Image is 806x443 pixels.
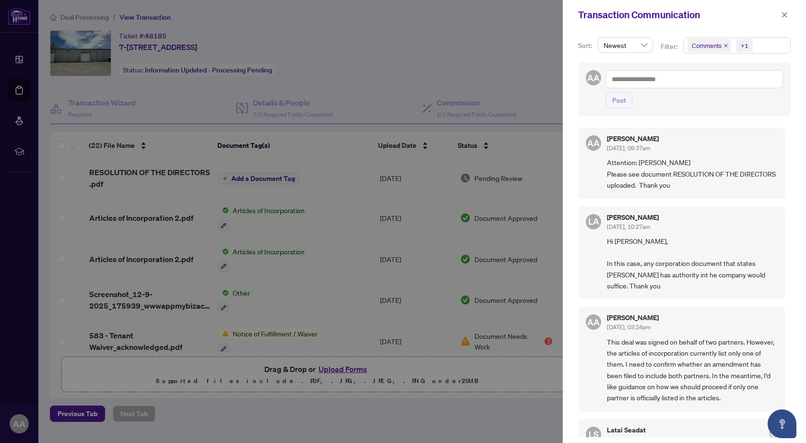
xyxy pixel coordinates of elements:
h5: [PERSON_NAME] [607,135,659,142]
span: Newest [604,38,647,52]
h5: Latai Seadat [607,427,651,433]
span: LA [588,215,599,228]
div: +1 [741,41,748,50]
span: [DATE], 10:27am [607,223,650,230]
span: [DATE], 03:24pm [607,323,651,331]
span: Attention: [PERSON_NAME] Please see document RESOLUTION OF THE DIRECTORS uploaded. Thank you [607,157,777,191]
span: close [781,12,788,18]
span: AA [587,315,600,329]
button: Post [606,92,632,108]
span: Comments [692,41,722,50]
span: LS [589,428,599,441]
div: Transaction Communication [578,8,778,22]
span: [DATE], 09:37am [607,144,650,152]
span: Comments [687,39,731,52]
h5: [PERSON_NAME] [607,314,659,321]
span: [DATE], 02:39pm [607,436,651,443]
button: Open asap [768,409,796,438]
span: AA [587,136,600,150]
p: Sort: [578,40,594,51]
span: Hi [PERSON_NAME], In this case, any corporation document that states [PERSON_NAME] has authority ... [607,236,777,292]
span: AA [587,71,600,84]
span: close [723,43,728,48]
span: This deal was signed on behalf of two partners. However, the articles of incorporation currently ... [607,336,777,404]
p: Filter: [661,41,679,52]
span: check-circle [770,430,777,438]
h5: [PERSON_NAME] [607,214,659,221]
